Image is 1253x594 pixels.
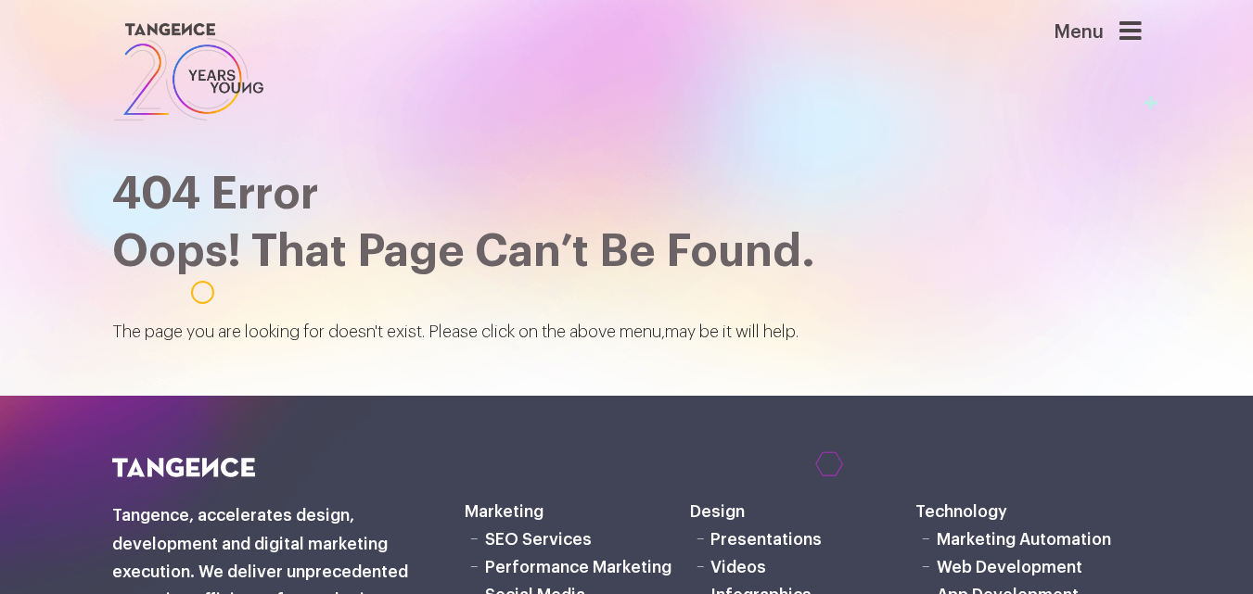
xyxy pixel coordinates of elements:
span: 404 Error Oops! That page can’t be found. [112,171,815,275]
a: Videos [710,559,766,575]
a: SEO Services [485,531,592,548]
a: Web Development [937,559,1082,575]
a: Presentations [710,531,822,548]
h6: Marketing [465,498,690,525]
h6: Design [690,498,915,525]
h6: Technology [915,498,1141,525]
img: logo SVG [112,19,266,125]
a: Marketing Automation [937,531,1111,548]
a: Performance Marketing [485,559,671,575]
p: The page you are looking for doesn't exist. Please click on the above menu,may be it will help. [112,320,1142,345]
